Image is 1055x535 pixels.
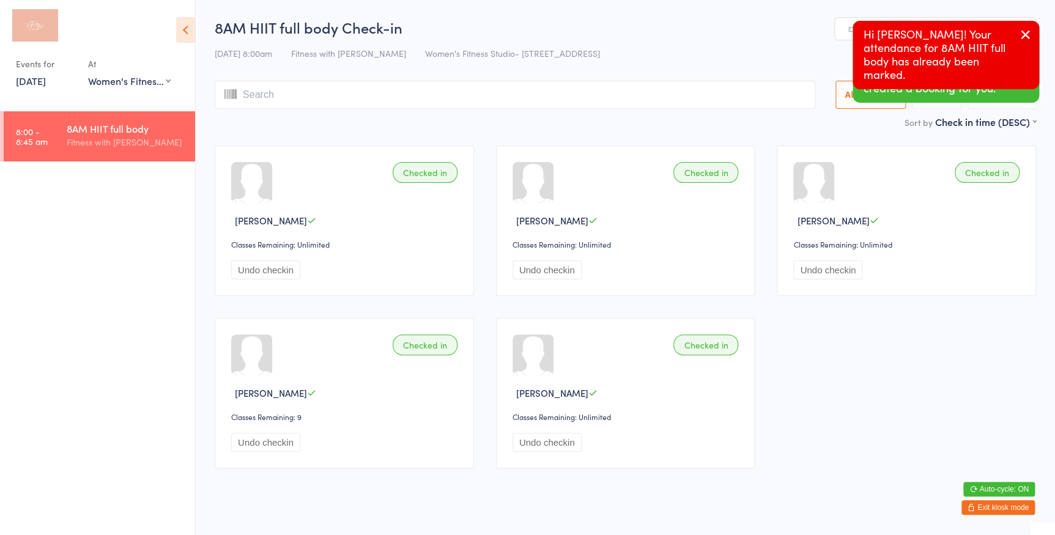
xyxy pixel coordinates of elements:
span: [DATE] 8:00am [215,47,272,59]
button: All Bookings [835,81,906,109]
div: Classes Remaining: 9 [231,411,461,422]
button: Auto-cycle: ON [963,482,1035,496]
span: [PERSON_NAME] [235,214,307,227]
div: Checked in [673,334,738,355]
button: Undo checkin [513,433,582,452]
div: At [88,54,171,74]
span: [PERSON_NAME] [516,386,588,399]
div: Classes Remaining: Unlimited [793,239,1023,249]
span: Fitness with [PERSON_NAME] [291,47,406,59]
img: Fitness with Zoe [12,9,58,42]
button: Exit kiosk mode [961,500,1035,515]
div: 8AM HIIT full body [67,122,185,135]
a: 8:00 -8:45 am8AM HIIT full bodyFitness with [PERSON_NAME] [4,111,195,161]
div: Fitness with [PERSON_NAME] [67,135,185,149]
button: Undo checkin [231,260,300,279]
a: [DATE] [16,74,46,87]
div: Classes Remaining: Unlimited [513,239,742,249]
h2: 8AM HIIT full body Check-in [215,17,1036,37]
div: Classes Remaining: Unlimited [513,411,742,422]
div: Checked in [393,162,457,183]
span: Women's Fitness Studio- [STREET_ADDRESS] [425,47,600,59]
div: Checked in [673,162,738,183]
time: 8:00 - 8:45 am [16,127,48,146]
span: [PERSON_NAME] [235,386,307,399]
button: Undo checkin [793,260,862,279]
div: Women's Fitness Studio- [STREET_ADDRESS] [88,74,171,87]
div: Classes Remaining: Unlimited [231,239,461,249]
button: Undo checkin [513,260,582,279]
span: [PERSON_NAME] [516,214,588,227]
button: Undo checkin [231,433,300,452]
div: Checked in [393,334,457,355]
span: [PERSON_NAME] [797,214,869,227]
div: Events for [16,54,76,74]
div: Checked in [955,162,1020,183]
input: Search [215,81,815,109]
div: Check in time (DESC) [935,115,1036,128]
div: Hi [PERSON_NAME]! Your attendance for 8AM HIIT full body has already been marked. [853,21,1039,89]
label: Sort by [905,116,933,128]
